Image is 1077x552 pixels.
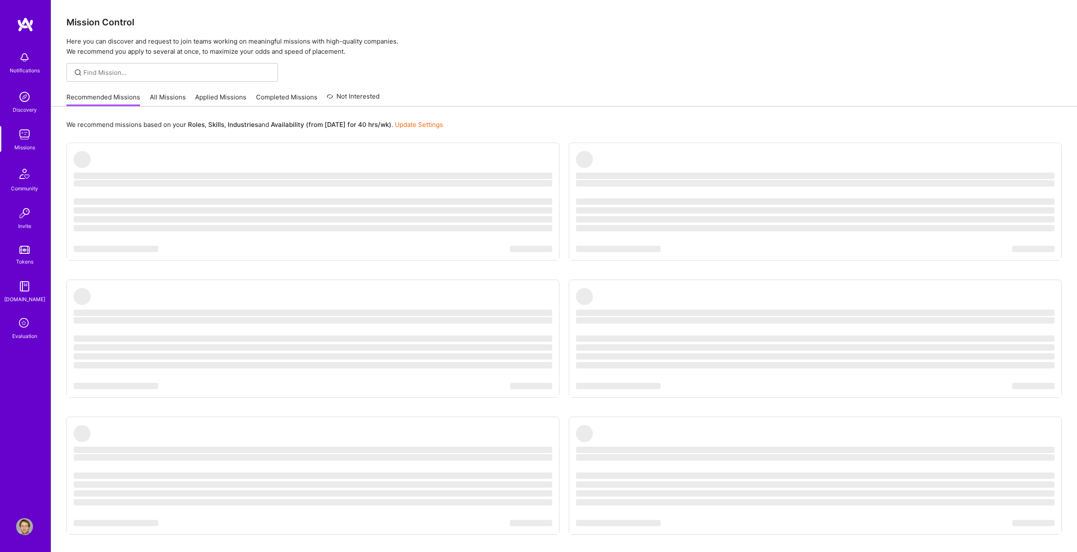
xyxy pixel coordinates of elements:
[16,126,33,143] img: teamwork
[327,91,380,107] a: Not Interested
[73,68,83,77] i: icon SearchGrey
[16,278,33,295] img: guide book
[16,257,33,266] div: Tokens
[16,49,33,66] img: bell
[208,121,224,129] b: Skills
[12,332,37,341] div: Evaluation
[17,316,33,332] i: icon SelectionTeam
[10,66,40,75] div: Notifications
[16,205,33,222] img: Invite
[14,518,35,535] a: User Avatar
[66,36,1062,57] p: Here you can discover and request to join teams working on meaningful missions with high-quality ...
[150,93,186,107] a: All Missions
[271,121,391,129] b: Availability (from [DATE] for 40 hrs/wk)
[18,222,31,231] div: Invite
[395,121,443,129] a: Update Settings
[14,164,35,184] img: Community
[66,93,140,107] a: Recommended Missions
[13,105,37,114] div: Discovery
[16,518,33,535] img: User Avatar
[256,93,317,107] a: Completed Missions
[66,17,1062,27] h3: Mission Control
[4,295,45,304] div: [DOMAIN_NAME]
[188,121,205,129] b: Roles
[228,121,258,129] b: Industries
[16,88,33,105] img: discovery
[66,120,443,129] p: We recommend missions based on your , , and .
[11,184,38,193] div: Community
[14,143,35,152] div: Missions
[17,17,34,32] img: logo
[83,68,272,77] input: Find Mission...
[19,246,30,254] img: tokens
[195,93,246,107] a: Applied Missions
